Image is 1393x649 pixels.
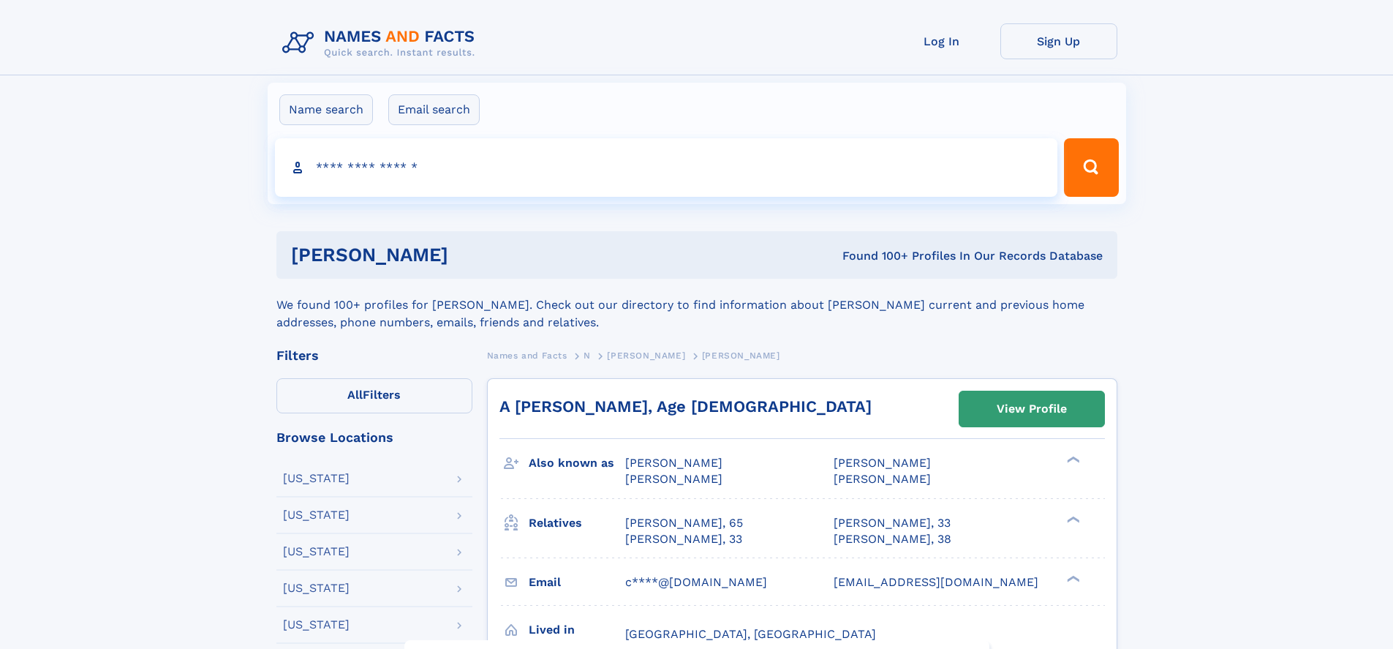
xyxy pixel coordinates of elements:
[607,346,685,364] a: [PERSON_NAME]
[276,279,1117,331] div: We found 100+ profiles for [PERSON_NAME]. Check out our directory to find information about [PERS...
[529,570,625,595] h3: Email
[279,94,373,125] label: Name search
[276,378,472,413] label: Filters
[283,619,350,631] div: [US_STATE]
[1063,455,1081,465] div: ❯
[997,392,1067,426] div: View Profile
[283,546,350,558] div: [US_STATE]
[1064,138,1118,197] button: Search Button
[276,23,487,63] img: Logo Names and Facts
[388,94,480,125] label: Email search
[283,509,350,521] div: [US_STATE]
[702,350,780,361] span: [PERSON_NAME]
[834,515,951,531] a: [PERSON_NAME], 33
[625,531,742,547] a: [PERSON_NAME], 33
[529,451,625,476] h3: Also known as
[625,627,876,641] span: [GEOGRAPHIC_DATA], [GEOGRAPHIC_DATA]
[834,456,931,470] span: [PERSON_NAME]
[625,472,722,486] span: [PERSON_NAME]
[584,346,591,364] a: N
[283,473,350,484] div: [US_STATE]
[1063,514,1081,524] div: ❯
[584,350,591,361] span: N
[291,246,646,264] h1: [PERSON_NAME]
[834,472,931,486] span: [PERSON_NAME]
[1063,574,1081,583] div: ❯
[625,456,722,470] span: [PERSON_NAME]
[607,350,685,361] span: [PERSON_NAME]
[1000,23,1117,59] a: Sign Up
[499,397,872,416] a: A [PERSON_NAME], Age [DEMOGRAPHIC_DATA]
[625,515,743,531] a: [PERSON_NAME], 65
[834,531,951,547] a: [PERSON_NAME], 38
[276,431,472,444] div: Browse Locations
[529,618,625,642] h3: Lived in
[276,349,472,362] div: Filters
[959,391,1104,427] a: View Profile
[834,575,1038,589] span: [EMAIL_ADDRESS][DOMAIN_NAME]
[283,582,350,594] div: [US_STATE]
[883,23,1000,59] a: Log In
[645,248,1103,264] div: Found 100+ Profiles In Our Records Database
[529,511,625,536] h3: Relatives
[487,346,567,364] a: Names and Facts
[347,388,363,402] span: All
[275,138,1058,197] input: search input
